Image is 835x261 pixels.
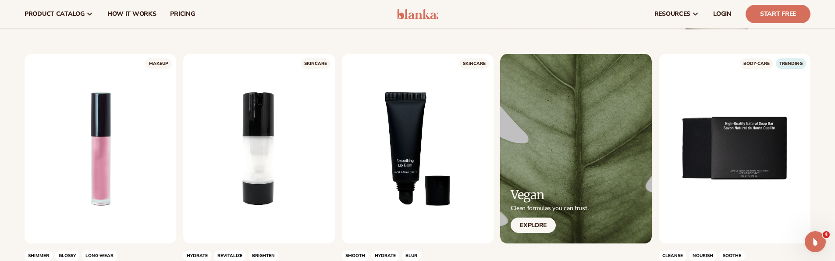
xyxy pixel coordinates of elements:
span: Shimmer [25,250,53,261]
span: resources [654,11,690,18]
span: How It Works [107,11,156,18]
span: BLUR [402,250,421,261]
span: 4 [823,231,830,238]
p: Clean formulas you can trust. [511,204,588,212]
span: product catalog [25,11,85,18]
span: GLOSSY [55,250,79,261]
span: LONG-WEAR [82,250,117,261]
h2: Vegan [511,188,588,202]
span: NOURISH [689,250,717,261]
a: Explore [511,218,556,233]
span: pricing [170,11,195,18]
span: BRIGHTEN [249,250,278,261]
span: LOGIN [713,11,732,18]
span: SOOTHE [719,250,745,261]
span: REVITALIZE [214,250,246,261]
a: Start Free [746,5,810,23]
span: SMOOTH [342,250,369,261]
span: Cleanse [659,250,686,261]
img: logo [397,9,438,19]
span: HYDRATE [183,250,211,261]
span: HYDRATE [371,250,399,261]
iframe: Intercom live chat [805,231,826,252]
